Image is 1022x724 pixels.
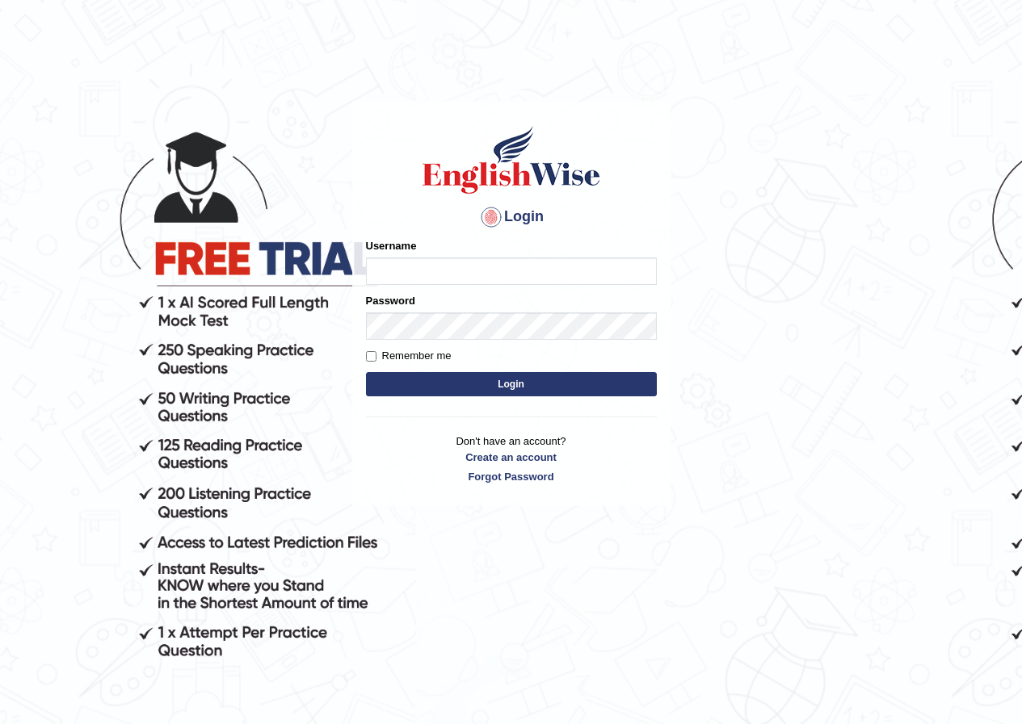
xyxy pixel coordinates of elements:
[419,123,604,196] img: Logo of English Wise sign in for intelligent practice with AI
[366,433,657,483] p: Don't have an account?
[366,372,657,396] button: Login
[366,238,417,253] label: Username
[366,450,657,465] a: Create an account
[366,348,452,364] label: Remember me
[366,469,657,484] a: Forgot Password
[366,293,415,308] label: Password
[366,204,657,230] h4: Login
[366,351,376,362] input: Remember me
